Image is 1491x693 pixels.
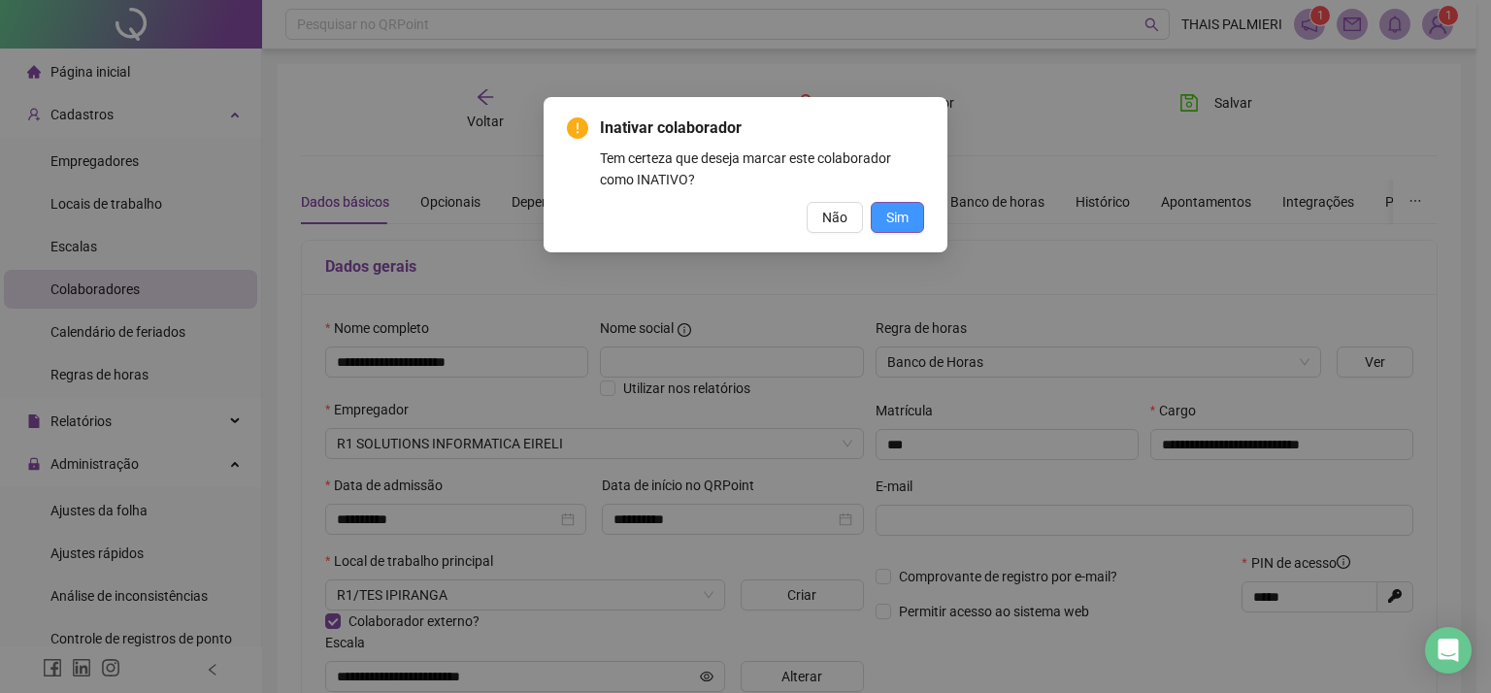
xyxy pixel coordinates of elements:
span: Sim [886,207,909,228]
div: Tem certeza que deseja marcar este colaborador como INATIVO? [600,148,924,190]
span: Não [822,207,847,228]
div: Open Intercom Messenger [1425,627,1472,674]
button: Sim [871,202,924,233]
button: Não [807,202,863,233]
span: Inativar colaborador [600,116,924,140]
span: exclamation-circle [567,117,588,139]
